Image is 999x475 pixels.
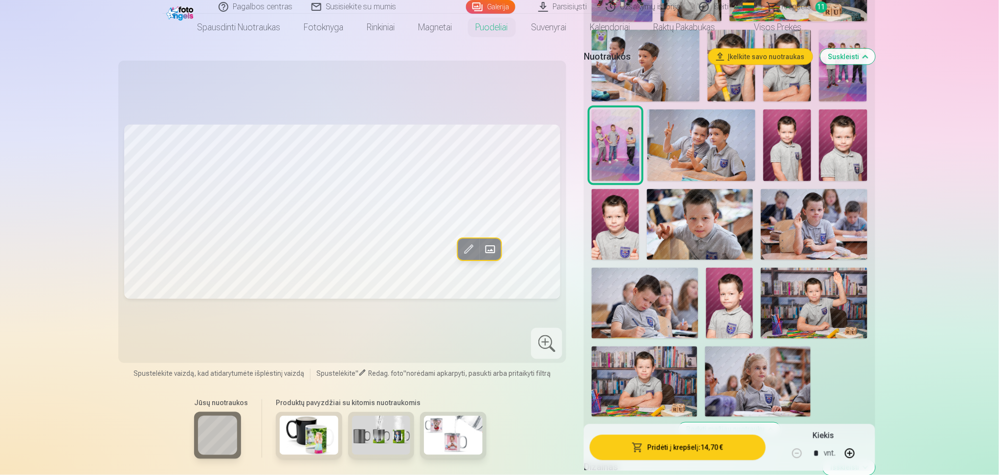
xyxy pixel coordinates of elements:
[816,1,827,13] span: 11
[678,423,780,436] button: Rodyti mažiau nuotraukų
[133,369,304,379] span: Spustelėkite vaizdą, kad atidarytumėte išplėstinį vaizdą
[407,14,464,41] a: Magnetai
[709,49,813,65] button: Įkelkite savo nuotraukas
[813,430,834,442] h5: Kiekis
[194,398,248,408] h6: Jūsų nuotraukos
[464,14,520,41] a: Puodeliai
[355,14,407,41] a: Rinkiniai
[272,398,490,408] h6: Produktų pavyzdžiai su kitomis nuotraukomis
[520,14,578,41] a: Suvenyrai
[355,370,358,378] span: "
[186,14,292,41] a: Spausdinti nuotraukas
[782,1,812,13] span: Krepšelis
[821,49,875,65] button: Suskleisti
[727,14,814,41] a: Visos prekės
[824,442,836,465] div: vnt.
[578,14,642,41] a: Kalendoriai
[403,370,406,378] span: "
[642,14,727,41] a: Raktų pakabukas
[292,14,355,41] a: Fotoknyga
[406,370,551,378] span: norėdami apkarpyti, pasukti arba pritaikyti filtrą
[166,4,196,21] img: /fa2
[584,50,700,64] h5: Nuotraukos
[590,435,765,460] button: Pridėti į krepšelį:14,70 €
[316,370,355,378] span: Spustelėkite
[368,370,403,378] span: Redag. foto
